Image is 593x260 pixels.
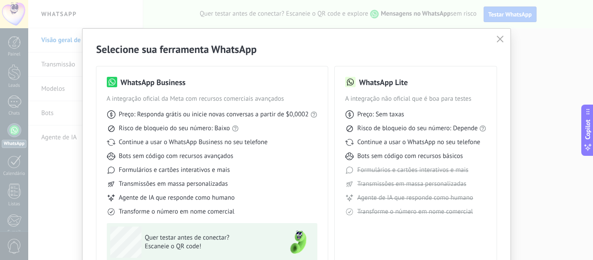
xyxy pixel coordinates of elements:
h3: WhatsApp Business [121,77,186,88]
span: Preço: Sem taxas [357,110,404,119]
span: Preço: Responda grátis ou inicie novas conversas a partir de $0,0002 [119,110,309,119]
span: Continue a usar o WhatsApp Business no seu telefone [119,138,268,147]
span: Bots sem código com recursos básicos [357,152,463,161]
span: Risco de bloqueio do seu número: Depende [357,124,478,133]
span: Quer testar antes de conectar? [145,234,272,242]
span: Continue a usar o WhatsApp no seu telefone [357,138,480,147]
h2: Selecione sua ferramenta WhatsApp [96,43,497,56]
span: Copilot [583,119,592,139]
span: Bots sem código com recursos avançados [119,152,234,161]
span: Transmissões em massa personalizadas [357,180,466,188]
span: Transforme o número em nome comercial [357,207,473,216]
h3: WhatsApp Lite [359,77,408,88]
span: Formulários e cartões interativos e mais [357,166,468,174]
span: Risco de bloqueio do seu número: Baixo [119,124,230,133]
span: Agente de IA que responde como humano [357,194,473,202]
span: Agente de IA que responde como humano [119,194,235,202]
img: green-phone.png [283,227,314,258]
span: A integração não oficial que é boa para testes [345,95,487,103]
span: Escaneie o QR code! [145,242,272,251]
span: Transmissões em massa personalizadas [119,180,228,188]
span: Transforme o número em nome comercial [119,207,234,216]
span: A integração oficial da Meta com recursos comerciais avançados [107,95,317,103]
span: Formulários e cartões interativos e mais [119,166,230,174]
